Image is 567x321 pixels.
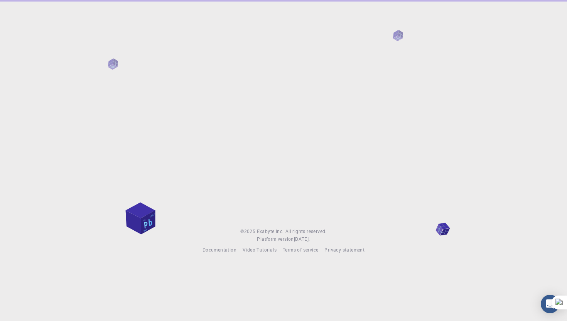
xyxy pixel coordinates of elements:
span: Platform version [257,235,294,243]
div: Open Intercom Messenger [541,295,559,313]
span: Terms of service [283,247,318,253]
span: Video Tutorials [243,247,277,253]
a: [DATE]. [294,235,310,243]
span: Documentation [202,247,236,253]
a: Exabyte Inc. [257,228,284,235]
a: Terms of service [283,246,318,254]
a: Documentation [202,246,236,254]
span: [DATE] . [294,236,310,242]
span: © 2025 [240,228,256,235]
a: Video Tutorials [243,246,277,254]
span: Privacy statement [324,247,364,253]
a: Privacy statement [324,246,364,254]
span: All rights reserved. [285,228,327,235]
span: Exabyte Inc. [257,228,284,234]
